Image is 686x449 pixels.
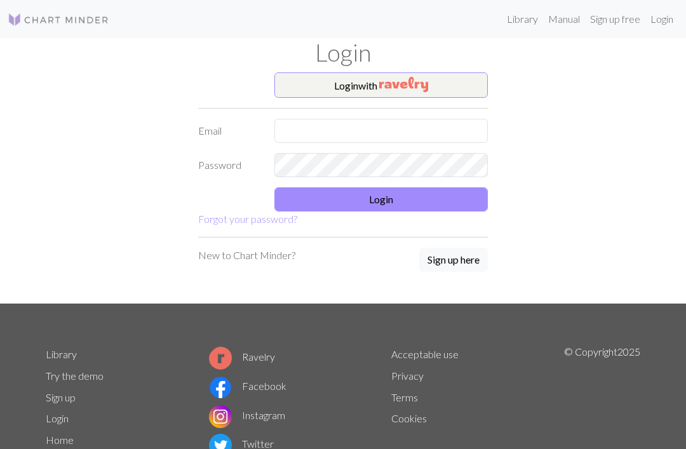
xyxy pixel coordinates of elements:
a: Home [46,434,74,446]
button: Login [274,187,488,211]
a: Manual [543,6,585,32]
h1: Login [38,38,648,67]
a: Login [46,412,69,424]
a: Cookies [391,412,427,424]
a: Library [502,6,543,32]
a: Sign up free [585,6,645,32]
img: Logo [8,12,109,27]
img: Ravelry logo [209,347,232,370]
button: Sign up here [419,248,488,272]
label: Email [191,119,267,143]
img: Facebook logo [209,376,232,399]
a: Ravelry [209,351,275,363]
a: Terms [391,391,418,403]
img: Instagram logo [209,405,232,428]
a: Sign up [46,391,76,403]
a: Try the demo [46,370,104,382]
p: New to Chart Minder? [198,248,295,263]
label: Password [191,153,267,177]
a: Acceptable use [391,348,459,360]
img: Ravelry [379,77,428,92]
button: Loginwith [274,72,488,98]
a: Sign up here [419,248,488,273]
a: Forgot your password? [198,213,297,225]
a: Facebook [209,380,286,392]
a: Login [645,6,678,32]
a: Instagram [209,409,285,421]
a: Privacy [391,370,424,382]
a: Library [46,348,77,360]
